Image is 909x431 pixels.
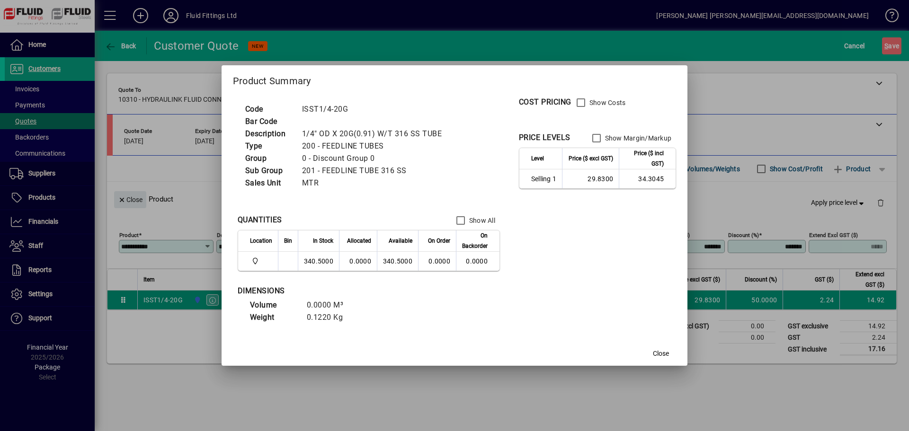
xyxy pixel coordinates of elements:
[241,140,297,152] td: Type
[619,169,676,188] td: 34.3045
[297,165,454,177] td: 201 - FEEDLINE TUBE 316 SS
[313,236,333,246] span: In Stock
[245,311,302,324] td: Weight
[238,214,282,226] div: QUANTITIES
[297,140,454,152] td: 200 - FEEDLINE TUBES
[456,252,499,271] td: 0.0000
[222,65,687,93] h2: Product Summary
[297,128,454,140] td: 1/4" OD X 20G(0.91) W/T 316 SS TUBE
[298,252,339,271] td: 340.5000
[428,257,450,265] span: 0.0000
[467,216,495,225] label: Show All
[653,349,669,359] span: Close
[562,169,619,188] td: 29.8300
[238,285,474,297] div: DIMENSIONS
[241,177,297,189] td: Sales Unit
[297,103,454,115] td: ISST1/4-20G
[241,165,297,177] td: Sub Group
[389,236,412,246] span: Available
[241,128,297,140] td: Description
[241,115,297,128] td: Bar Code
[588,98,626,107] label: Show Costs
[428,236,450,246] span: On Order
[625,148,664,169] span: Price ($ incl GST)
[377,252,418,271] td: 340.5000
[241,103,297,115] td: Code
[569,153,613,164] span: Price ($ excl GST)
[297,177,454,189] td: MTR
[245,299,302,311] td: Volume
[302,299,359,311] td: 0.0000 M³
[519,132,570,143] div: PRICE LEVELS
[462,230,488,251] span: On Backorder
[603,133,672,143] label: Show Margin/Markup
[531,153,544,164] span: Level
[531,174,556,184] span: Selling 1
[297,152,454,165] td: 0 - Discount Group 0
[347,236,371,246] span: Allocated
[519,97,571,108] div: COST PRICING
[302,311,359,324] td: 0.1220 Kg
[339,252,377,271] td: 0.0000
[250,236,272,246] span: Location
[284,236,292,246] span: Bin
[646,345,676,362] button: Close
[241,152,297,165] td: Group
